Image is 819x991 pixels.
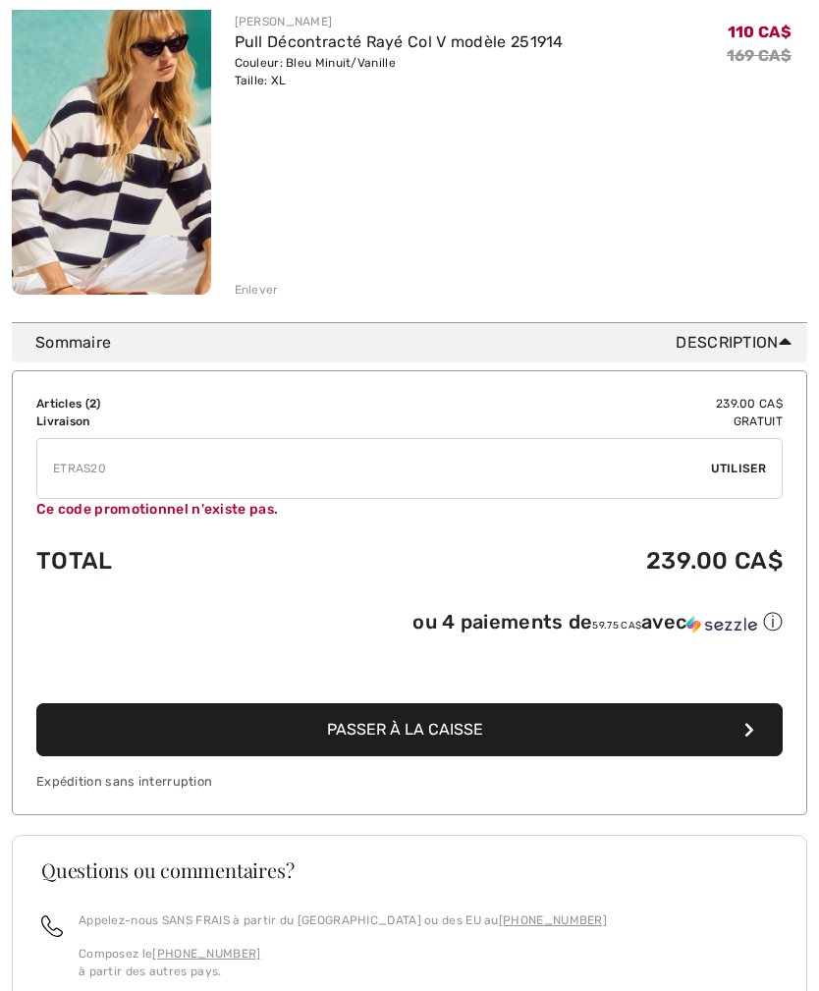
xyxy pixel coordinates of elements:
span: 110 CA$ [728,23,792,41]
div: Expédition sans interruption [36,772,783,791]
td: 239.00 CA$ [303,527,783,594]
div: ou 4 paiements de59.75 CA$avecSezzle Cliquez pour en savoir plus sur Sezzle [36,609,783,642]
h3: Questions ou commentaires? [41,860,778,880]
iframe: PayPal-paypal [36,642,783,696]
td: Gratuit [303,413,783,430]
p: Appelez-nous SANS FRAIS à partir du [GEOGRAPHIC_DATA] ou des EU au [79,911,607,929]
span: 2 [89,397,96,411]
div: Enlever [235,281,279,299]
img: Sezzle [686,616,757,633]
div: [PERSON_NAME] [235,13,564,30]
span: Description [676,331,799,355]
td: Articles ( ) [36,395,303,413]
span: 59.75 CA$ [592,620,641,632]
td: Livraison [36,413,303,430]
input: Code promo [37,439,711,498]
img: call [41,915,63,937]
div: ou 4 paiements de avec [412,609,783,635]
td: Total [36,527,303,594]
div: Sommaire [35,331,799,355]
a: Pull Décontracté Rayé Col V modèle 251914 [235,32,564,51]
div: Ce code promotionnel n'existe pas. [36,499,783,520]
div: Couleur: Bleu Minuit/Vanille Taille: XL [235,54,564,89]
a: [PHONE_NUMBER] [499,913,607,927]
button: Passer à la caisse [36,703,783,756]
span: Utiliser [711,460,766,477]
a: [PHONE_NUMBER] [152,947,260,961]
p: Composez le à partir des autres pays. [79,945,607,980]
s: 169 CA$ [727,46,792,65]
td: 239.00 CA$ [303,395,783,413]
span: Passer à la caisse [327,720,483,739]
